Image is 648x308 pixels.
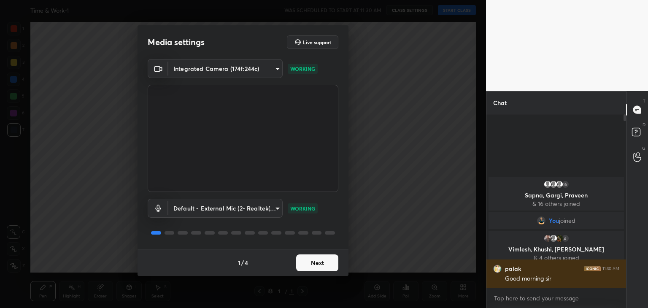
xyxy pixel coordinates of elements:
[602,266,619,271] div: 11:30 AM
[559,217,575,224] span: joined
[296,254,338,271] button: Next
[555,234,564,243] img: b5b0b3609a7d42068bf94dc812720deb.jpg
[505,265,521,273] h6: palak
[486,92,513,114] p: Chat
[642,145,645,151] p: G
[505,275,619,283] div: Good morning sir
[245,258,248,267] h4: 4
[643,122,645,128] p: D
[241,258,244,267] h4: /
[584,266,601,271] img: iconic-dark.1390631f.png
[494,192,619,199] p: Sapna, Gargi, Praveen
[494,200,619,207] p: & 16 others joined
[493,265,502,273] img: b255349854864e80882b592635eefc05.jpg
[290,65,315,73] p: WORKING
[148,37,205,48] h2: Media settings
[238,258,240,267] h4: 1
[303,40,331,45] h5: Live support
[549,217,559,224] span: You
[168,199,283,218] div: Integrated Camera (174f:244c)
[290,205,315,212] p: WORKING
[549,180,558,189] img: default.png
[549,234,558,243] img: default.png
[494,246,619,253] p: Vimlesh, Khushi, [PERSON_NAME]
[561,234,570,243] div: 4
[643,98,645,104] p: T
[543,180,552,189] img: default.png
[555,180,564,189] img: default.png
[543,234,552,243] img: 9182b284ede646afb60a40fd559391f6.jpg
[537,216,545,225] img: d84243986e354267bcc07dcb7018cb26.file
[494,254,619,261] p: & 4 others joined
[168,59,283,78] div: Integrated Camera (174f:244c)
[561,180,570,189] div: 16
[486,175,626,288] div: grid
